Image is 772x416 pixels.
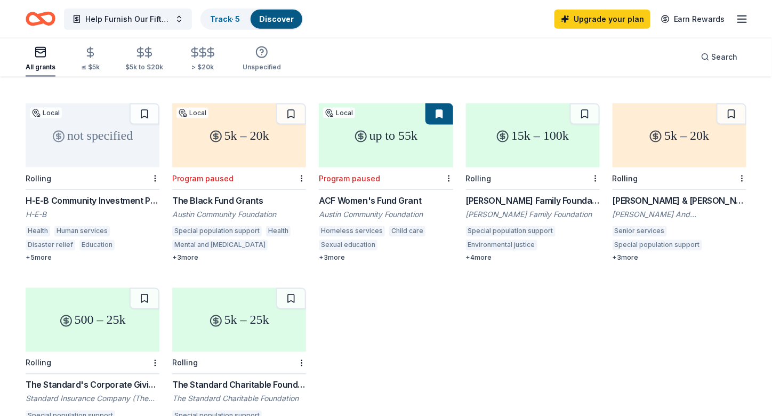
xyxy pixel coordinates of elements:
[323,108,355,118] div: Local
[613,174,638,183] div: Rolling
[26,174,51,183] div: Rolling
[259,14,294,23] a: Discover
[466,194,600,207] div: [PERSON_NAME] Family Foundation Grants
[266,226,291,237] div: Health
[26,103,159,167] div: not specified
[466,174,492,183] div: Rolling
[243,63,281,71] div: Unspecified
[64,9,192,30] button: Help Furnish Our Fifth Home
[613,194,746,207] div: [PERSON_NAME] & [PERSON_NAME] Foundation Grant
[54,226,110,237] div: Human services
[26,103,159,262] a: not specifiedLocalRollingH-E-B Community Investment ProgramH-E-BHealthHuman servicesDisaster reli...
[172,194,306,207] div: The Black Fund Grants
[172,209,306,220] div: Austin Community Foundation
[200,9,303,30] button: Track· 5Discover
[655,10,731,29] a: Earn Rewards
[26,6,55,31] a: Home
[466,240,537,251] div: Environmental justice
[172,254,306,262] div: + 3 more
[81,42,100,77] button: ≤ $5k
[26,240,75,251] div: Disaster relief
[712,51,738,63] span: Search
[319,194,453,207] div: ACF Women's Fund Grant
[693,46,746,68] button: Search
[26,358,51,367] div: Rolling
[85,13,171,26] span: Help Furnish Our Fifth Home
[26,42,55,77] button: All grants
[613,254,746,262] div: + 3 more
[176,108,208,118] div: Local
[319,174,380,183] div: Program paused
[613,240,702,251] div: Special population support
[172,174,234,183] div: Program paused
[319,254,453,262] div: + 3 more
[466,209,600,220] div: [PERSON_NAME] Family Foundation
[26,379,159,391] div: The Standard's Corporate Giving Program
[125,42,163,77] button: $5k to $20k
[613,103,746,167] div: 5k – 20k
[172,103,306,262] a: 5k – 20kLocalProgram pausedThe Black Fund GrantsAustin Community FoundationSpecial population sup...
[30,108,62,118] div: Local
[26,288,159,352] div: 500 – 25k
[81,63,100,71] div: ≤ $5k
[125,63,163,71] div: $5k to $20k
[319,103,453,167] div: up to 55k
[172,226,262,237] div: Special population support
[613,209,746,220] div: [PERSON_NAME] And [PERSON_NAME] Charitable Foundation
[172,103,306,167] div: 5k – 20k
[26,194,159,207] div: H-E-B Community Investment Program
[26,209,159,220] div: H-E-B
[172,379,306,391] div: The Standard Charitable Foundation Grant
[26,394,159,404] div: Standard Insurance Company (The Standard)
[172,394,306,404] div: The Standard Charitable Foundation
[319,240,377,251] div: Sexual education
[466,226,556,237] div: Special population support
[613,103,746,262] a: 5k – 20kRolling[PERSON_NAME] & [PERSON_NAME] Foundation Grant[PERSON_NAME] And [PERSON_NAME] Char...
[466,103,600,167] div: 15k – 100k
[389,226,425,237] div: Child care
[319,103,453,262] a: up to 55kLocalProgram pausedACF Women's Fund GrantAustin Community FoundationHomeless servicesChi...
[319,226,385,237] div: Homeless services
[554,10,650,29] a: Upgrade your plan
[172,240,268,251] div: Mental and [MEDICAL_DATA]
[466,254,600,262] div: + 4 more
[79,240,115,251] div: Education
[210,14,240,23] a: Track· 5
[172,288,306,352] div: 5k – 25k
[613,226,667,237] div: Senior services
[243,42,281,77] button: Unspecified
[466,103,600,262] a: 15k – 100kRolling[PERSON_NAME] Family Foundation Grants[PERSON_NAME] Family FoundationSpecial pop...
[26,63,55,71] div: All grants
[189,42,217,77] button: > $20k
[319,209,453,220] div: Austin Community Foundation
[26,226,50,237] div: Health
[172,358,198,367] div: Rolling
[26,254,159,262] div: + 5 more
[189,63,217,71] div: > $20k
